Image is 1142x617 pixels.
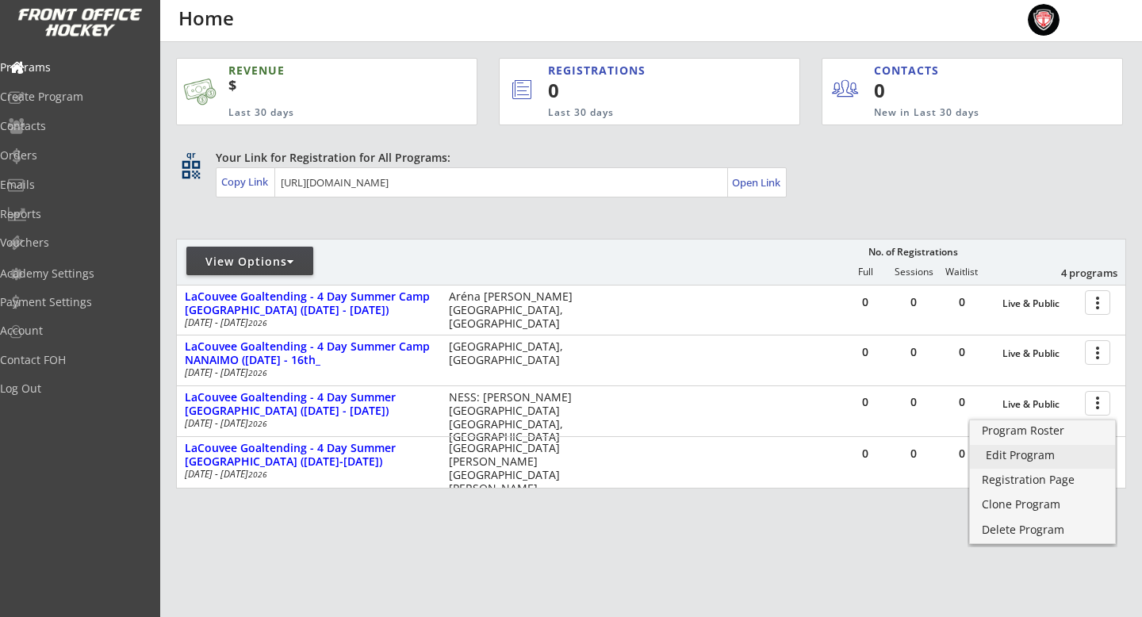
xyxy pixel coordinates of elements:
[841,347,889,358] div: 0
[1002,348,1077,359] div: Live & Public
[185,469,427,479] div: [DATE] - [DATE]
[185,318,427,328] div: [DATE] - [DATE]
[841,266,889,278] div: Full
[186,254,313,270] div: View Options
[890,297,937,308] div: 0
[248,418,267,429] em: 2026
[982,425,1103,436] div: Program Roster
[986,450,1099,461] div: Edit Program
[185,368,427,377] div: [DATE] - [DATE]
[248,367,267,378] em: 2026
[248,317,267,328] em: 2026
[185,290,432,317] div: LaCouvee Goaltending - 4 Day Summer Camp [GEOGRAPHIC_DATA] ([DATE] - [DATE])
[1035,266,1117,280] div: 4 programs
[181,150,200,160] div: qr
[449,442,573,508] div: [GEOGRAPHIC_DATA][PERSON_NAME] [GEOGRAPHIC_DATA][PERSON_NAME][GEOGRAPHIC_DATA]
[185,419,427,428] div: [DATE] - [DATE]
[890,266,937,278] div: Sessions
[890,397,937,408] div: 0
[970,469,1115,493] a: Registration Page
[179,158,203,182] button: qr_code
[185,391,432,418] div: LaCouvee Goaltending - 4 Day Summer [GEOGRAPHIC_DATA] ([DATE] - [DATE])
[874,63,946,79] div: CONTACTS
[228,63,404,79] div: REVENUE
[864,247,962,258] div: No. of Registrations
[938,347,986,358] div: 0
[937,266,985,278] div: Waitlist
[1085,391,1110,416] button: more_vert
[982,474,1103,485] div: Registration Page
[841,448,889,459] div: 0
[841,297,889,308] div: 0
[970,445,1115,469] a: Edit Program
[449,340,573,367] div: [GEOGRAPHIC_DATA], [GEOGRAPHIC_DATA]
[938,297,986,308] div: 0
[970,420,1115,444] a: Program Roster
[982,524,1103,535] div: Delete Program
[1002,298,1077,309] div: Live & Public
[548,63,729,79] div: REGISTRATIONS
[228,75,236,94] sup: $
[1085,290,1110,315] button: more_vert
[221,174,271,189] div: Copy Link
[449,290,573,330] div: Aréna [PERSON_NAME] [GEOGRAPHIC_DATA], [GEOGRAPHIC_DATA]
[548,106,734,120] div: Last 30 days
[874,77,971,104] div: 0
[1002,399,1077,410] div: Live & Public
[874,106,1048,120] div: New in Last 30 days
[982,499,1103,510] div: Clone Program
[938,448,986,459] div: 0
[1085,340,1110,365] button: more_vert
[185,442,432,469] div: LaCouvee Goaltending - 4 Day Summer [GEOGRAPHIC_DATA] ([DATE]-[DATE])
[248,469,267,480] em: 2026
[890,347,937,358] div: 0
[216,150,1077,166] div: Your Link for Registration for All Programs:
[449,391,573,444] div: NESS: [PERSON_NAME][GEOGRAPHIC_DATA] [GEOGRAPHIC_DATA], [GEOGRAPHIC_DATA]
[548,77,746,104] div: 0
[938,397,986,408] div: 0
[841,397,889,408] div: 0
[185,340,432,367] div: LaCouvee Goaltending - 4 Day Summer Camp NANAIMO ([DATE] - 16th_
[732,176,782,190] div: Open Link
[732,171,782,194] a: Open Link
[228,106,404,120] div: Last 30 days
[890,448,937,459] div: 0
